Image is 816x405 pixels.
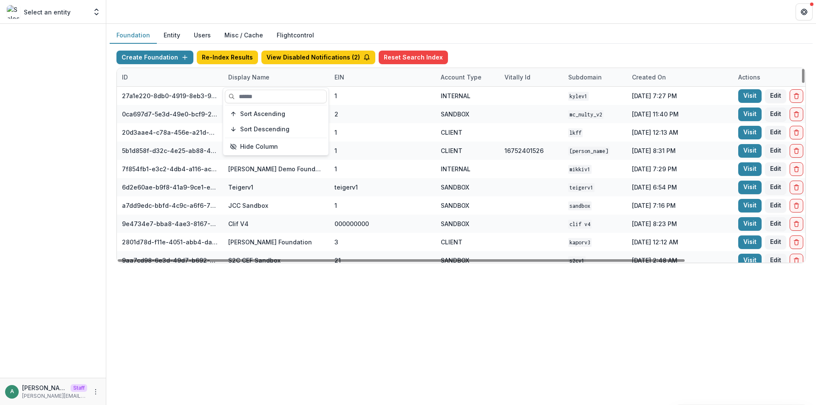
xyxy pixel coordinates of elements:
[228,201,268,210] div: JCC Sandbox
[71,384,87,392] p: Staff
[218,27,270,44] button: Misc / Cache
[738,254,762,267] a: Visit
[122,110,218,119] div: 0ca697d7-5e3d-49e0-bcf9-217f69e92d71
[223,68,329,86] div: Display Name
[441,201,469,210] div: SANDBOX
[277,31,314,40] a: Flightcontrol
[122,201,218,210] div: a7dd9edc-bbfd-4c9c-a6f6-76d0743bf1cd
[436,73,487,82] div: Account Type
[261,51,375,64] button: View Disabled Notifications (2)
[22,383,67,392] p: [PERSON_NAME][EMAIL_ADDRESS][DOMAIN_NAME]
[122,128,218,137] div: 20d3aae4-c78a-456e-a21d-91c97a6a725f
[117,73,133,82] div: ID
[117,68,223,86] div: ID
[334,164,337,173] div: 1
[122,183,218,192] div: 6d2e60ae-b9f8-41a9-9ce1-e608d0f20ec5
[441,91,470,100] div: INTERNAL
[329,68,436,86] div: EIN
[24,8,71,17] p: Select an entity
[441,256,469,265] div: SANDBOX
[334,183,358,192] div: teigerv1
[738,199,762,212] a: Visit
[738,235,762,249] a: Visit
[563,73,607,82] div: Subdomain
[627,196,733,215] div: [DATE] 7:16 PM
[436,68,499,86] div: Account Type
[225,140,327,153] button: Hide Column
[790,254,803,267] button: Delete Foundation
[334,238,338,246] div: 3
[228,238,312,246] div: [PERSON_NAME] Foundation
[627,142,733,160] div: [DATE] 8:31 PM
[790,181,803,194] button: Delete Foundation
[334,91,337,100] div: 1
[738,126,762,139] a: Visit
[441,238,462,246] div: CLIENT
[122,164,218,173] div: 7f854fb1-e3c2-4db4-a116-aca576521abc
[116,51,193,64] button: Create Foundation
[240,110,285,118] span: Sort Ascending
[334,219,369,228] div: 000000000
[441,219,469,228] div: SANDBOX
[225,122,327,136] button: Sort Descending
[627,160,733,178] div: [DATE] 7:29 PM
[228,256,280,265] div: S2C CEF Sandbox
[738,89,762,103] a: Visit
[790,89,803,103] button: Delete Foundation
[627,87,733,105] div: [DATE] 7:27 PM
[334,146,337,155] div: 1
[499,68,563,86] div: Vitally Id
[568,128,583,137] code: lkff
[765,181,786,194] button: Edit
[765,217,786,231] button: Edit
[7,5,20,19] img: Select an entity
[568,256,586,265] code: s2cv1
[790,235,803,249] button: Delete Foundation
[627,68,733,86] div: Created on
[568,183,595,192] code: teigerv1
[334,128,337,137] div: 1
[627,105,733,123] div: [DATE] 11:40 PM
[225,107,327,121] button: Sort Ascending
[499,73,535,82] div: Vitally Id
[765,199,786,212] button: Edit
[441,164,470,173] div: INTERNAL
[627,123,733,142] div: [DATE] 12:13 AM
[627,251,733,269] div: [DATE] 2:48 AM
[627,178,733,196] div: [DATE] 6:54 PM
[738,144,762,158] a: Visit
[240,126,289,133] span: Sort Descending
[765,162,786,176] button: Edit
[122,146,218,155] div: 5b1d858f-d32c-4e25-ab88-434536713791
[157,27,187,44] button: Entity
[122,256,218,265] div: 9aa7cd98-6e3d-49d7-b692-3e5f3d1facd4
[765,126,786,139] button: Edit
[790,217,803,231] button: Delete Foundation
[738,217,762,231] a: Visit
[790,162,803,176] button: Delete Foundation
[504,146,544,155] div: 16752401526
[122,219,218,228] div: 9e4734e7-bba8-4ae3-8167-95d86cec7b4b
[568,147,609,156] code: [PERSON_NAME]
[91,387,101,397] button: More
[22,392,87,400] p: [PERSON_NAME][EMAIL_ADDRESS][DOMAIN_NAME]
[563,68,627,86] div: Subdomain
[738,108,762,121] a: Visit
[122,91,218,100] div: 27a1e220-8db0-4919-8eb3-9f29ee33f7b0
[223,73,275,82] div: Display Name
[228,183,253,192] div: Teigerv1
[568,220,592,229] code: Clif V4
[91,3,102,20] button: Open entity switcher
[441,110,469,119] div: SANDBOX
[379,51,448,64] button: Reset Search Index
[790,108,803,121] button: Delete Foundation
[568,165,592,174] code: mikkiv1
[790,126,803,139] button: Delete Foundation
[334,256,341,265] div: 21
[329,73,349,82] div: EIN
